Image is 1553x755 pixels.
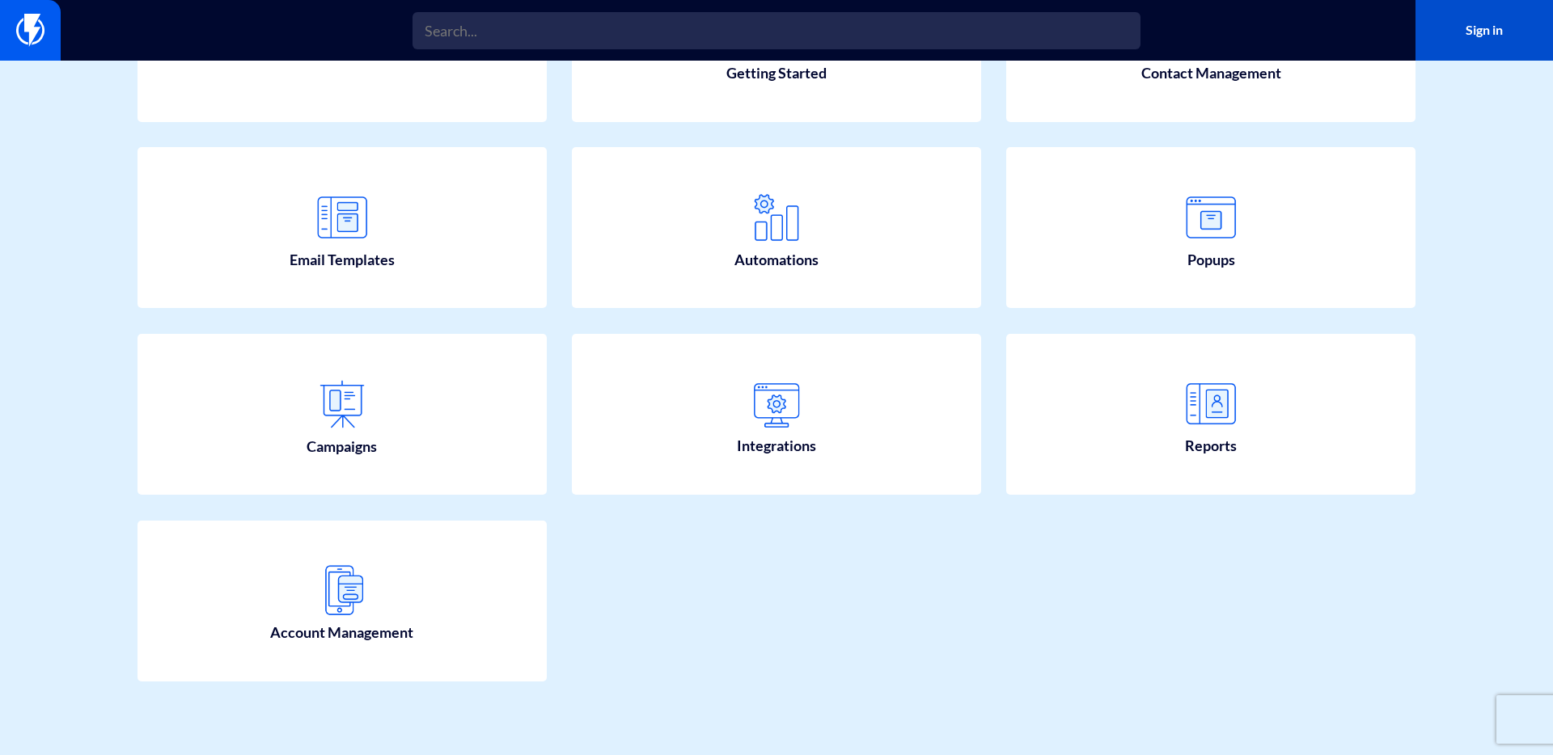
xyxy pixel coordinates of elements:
[290,250,395,271] span: Email Templates
[726,63,827,84] span: Getting Started
[572,147,981,308] a: Automations
[572,334,981,495] a: Integrations
[1185,436,1237,457] span: Reports
[307,437,377,458] span: Campaigns
[138,147,547,308] a: Email Templates
[737,436,816,457] span: Integrations
[413,12,1140,49] input: Search...
[138,334,547,495] a: Campaigns
[734,250,819,271] span: Automations
[1006,334,1415,495] a: Reports
[1141,63,1281,84] span: Contact Management
[138,521,547,681] a: Account Management
[270,622,413,643] span: Account Management
[1187,250,1235,271] span: Popups
[1006,147,1415,308] a: Popups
